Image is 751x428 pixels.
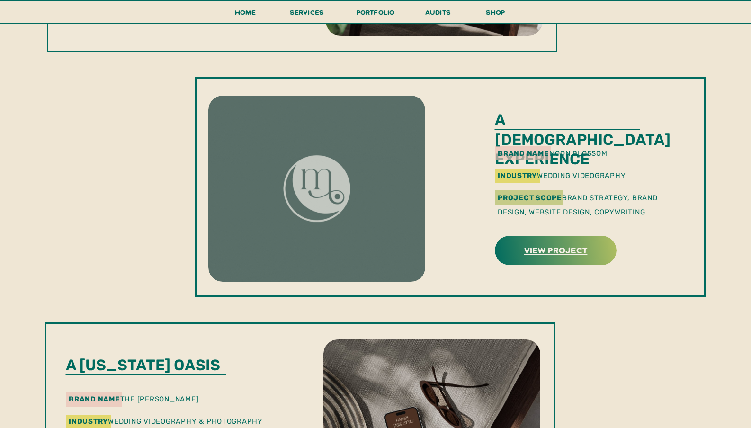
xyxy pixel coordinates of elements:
a: portfolio [353,6,398,24]
p: wedding videography [498,170,712,179]
p: Brand Strategy, Brand Design, Website Design, Copywriting [498,191,677,216]
p: a [DEMOGRAPHIC_DATA] experience [495,110,645,130]
a: shop [473,6,518,23]
a: services [287,6,327,24]
p: the [PERSON_NAME] [69,393,208,403]
b: industry [498,171,537,180]
span: services [290,8,324,17]
b: brand name [69,395,120,403]
p: A [US_STATE] oasis [66,356,245,375]
b: Project Scope [498,194,562,202]
p: wedding videography & photography [69,416,283,425]
a: audits [424,6,452,23]
b: industry [69,417,108,426]
a: Home [231,6,260,24]
p: moon blossom [498,148,685,157]
a: view project [496,242,615,257]
b: brand name [498,149,549,158]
